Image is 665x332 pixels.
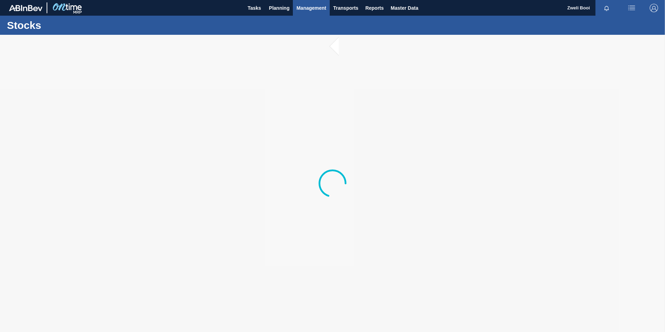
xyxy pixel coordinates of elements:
span: Planning [269,4,289,12]
span: Management [296,4,326,12]
img: userActions [627,4,636,12]
img: Logout [650,4,658,12]
span: Master Data [391,4,418,12]
img: TNhmsLtSVTkK8tSr43FrP2fwEKptu5GPRR3wAAAABJRU5ErkJggg== [9,5,42,11]
button: Notifications [595,3,618,13]
span: Reports [365,4,384,12]
span: Tasks [247,4,262,12]
h1: Stocks [7,21,130,29]
span: Transports [333,4,358,12]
